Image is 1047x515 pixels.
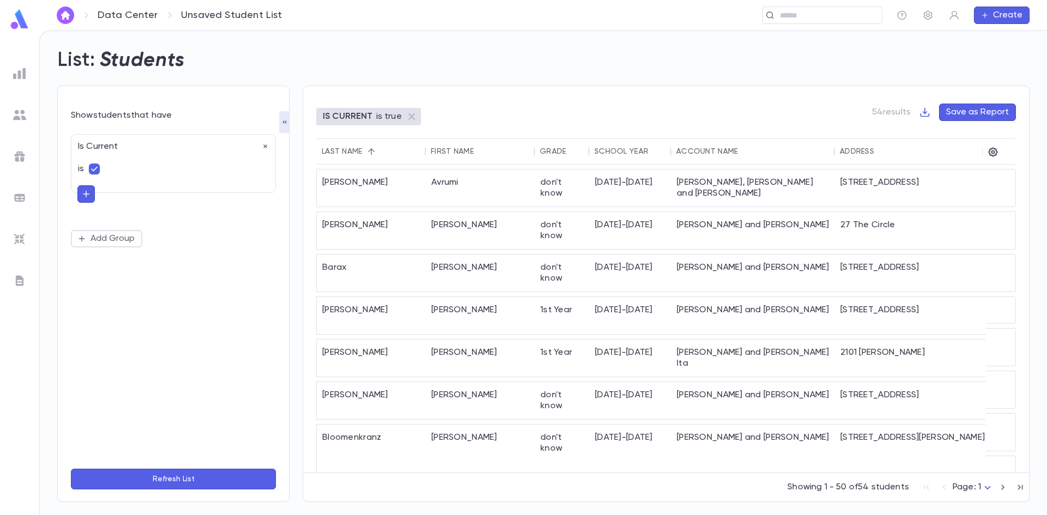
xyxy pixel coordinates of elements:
[316,108,421,125] div: IS CURRENTis true
[671,255,835,292] div: [PERSON_NAME] and [PERSON_NAME]
[426,212,535,249] div: [PERSON_NAME]
[566,143,583,160] button: Sort
[426,425,535,483] div: [PERSON_NAME]
[317,169,426,207] div: [PERSON_NAME]
[589,425,671,483] div: [DATE]-[DATE]
[589,212,671,249] div: [DATE]-[DATE]
[953,479,994,496] div: Page: 1
[872,107,911,118] p: 54 results
[426,340,535,377] div: [PERSON_NAME]
[181,9,282,21] p: Unsaved Student List
[13,108,26,122] img: students_grey.60c7aba0da46da39d6d829b817ac14fc.svg
[474,143,491,160] button: Sort
[835,297,998,334] div: [STREET_ADDRESS]
[671,297,835,334] div: [PERSON_NAME] and [PERSON_NAME]
[835,255,998,292] div: [STREET_ADDRESS]
[535,255,589,292] div: don't know
[671,340,835,377] div: [PERSON_NAME] and [PERSON_NAME] Ita
[317,212,426,249] div: [PERSON_NAME]
[535,340,589,377] div: 1st Year
[13,274,26,287] img: letters_grey.7941b92b52307dd3b8a917253454ce1c.svg
[835,340,998,377] div: 2101 [PERSON_NAME]
[589,297,671,334] div: [DATE]-[DATE]
[738,143,755,160] button: Sort
[535,169,589,207] div: don't know
[671,425,835,483] div: [PERSON_NAME] and [PERSON_NAME]
[317,255,426,292] div: Barax
[835,382,998,419] div: [STREET_ADDRESS]
[323,111,373,122] p: IS CURRENT
[322,147,363,156] div: Last Name
[648,143,665,160] button: Sort
[594,147,648,156] div: School Year
[535,382,589,419] div: don't know
[317,297,426,334] div: [PERSON_NAME]
[100,49,185,72] h2: Students
[363,143,380,160] button: Sort
[57,49,95,72] h2: List:
[671,212,835,249] div: [PERSON_NAME] and [PERSON_NAME]
[535,425,589,483] div: don't know
[535,297,589,334] div: 1st Year
[431,147,474,156] div: First Name
[98,9,158,21] a: Data Center
[426,255,535,292] div: [PERSON_NAME]
[71,135,269,152] div: Is Current
[840,147,874,156] div: Address
[535,212,589,249] div: don't know
[317,425,426,483] div: Bloomenkranz
[671,169,835,207] div: [PERSON_NAME], [PERSON_NAME] and [PERSON_NAME]
[317,340,426,377] div: [PERSON_NAME]
[59,11,72,20] img: home_white.a664292cf8c1dea59945f0da9f25487c.svg
[376,111,402,122] p: is true
[13,67,26,80] img: reports_grey.c525e4749d1bce6a11f5fe2a8de1b229.svg
[874,143,892,160] button: Sort
[835,169,998,207] div: [STREET_ADDRESS]
[71,230,142,247] button: Add Group
[317,382,426,419] div: [PERSON_NAME]
[589,169,671,207] div: [DATE]-[DATE]
[9,9,31,30] img: logo
[974,7,1030,24] button: Create
[426,382,535,419] div: [PERSON_NAME]
[426,169,535,207] div: Avrumi
[835,212,998,249] div: 27 The Circle
[953,483,981,492] span: Page: 1
[78,163,84,174] p: is
[671,382,835,419] div: [PERSON_NAME] and [PERSON_NAME]
[589,255,671,292] div: [DATE]-[DATE]
[13,233,26,246] img: imports_grey.530a8a0e642e233f2baf0ef88e8c9fcb.svg
[589,340,671,377] div: [DATE]-[DATE]
[13,150,26,163] img: campaigns_grey.99e729a5f7ee94e3726e6486bddda8f1.svg
[540,147,566,156] div: Grade
[13,191,26,204] img: batches_grey.339ca447c9d9533ef1741baa751efc33.svg
[71,469,276,489] button: Refresh List
[426,297,535,334] div: [PERSON_NAME]
[71,110,276,121] div: Show students that have
[787,482,909,493] p: Showing 1 - 50 of 54 students
[589,382,671,419] div: [DATE]-[DATE]
[676,147,738,156] div: Account Name
[835,425,998,483] div: [STREET_ADDRESS][PERSON_NAME]
[939,104,1016,121] button: Save as Report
